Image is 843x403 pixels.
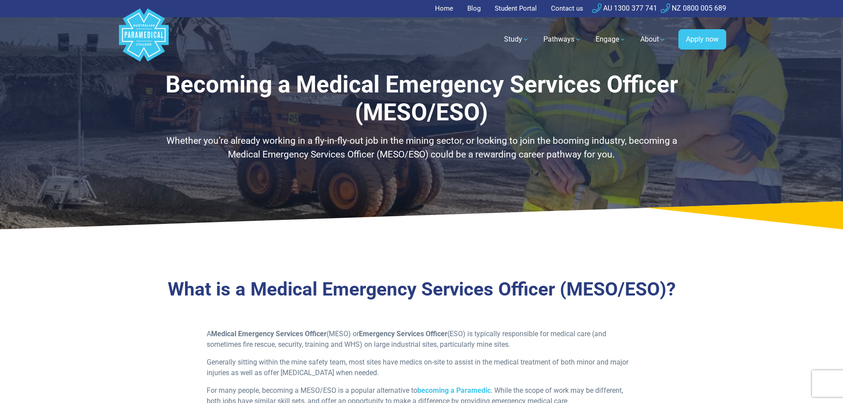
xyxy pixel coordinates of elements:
[117,17,170,62] a: Australian Paramedical College
[211,330,327,338] strong: Medical Emergency Services Officer
[163,134,681,162] p: Whether you’re already working in a fly-in-fly-out job in the mining sector, or looking to join t...
[359,330,447,338] strong: Emergency Services Officer
[163,71,681,127] h1: Becoming a Medical Emergency Services Officer (MESO/ESO)
[590,27,631,52] a: Engage
[499,27,535,52] a: Study
[592,4,657,12] a: AU 1300 377 741
[661,4,726,12] a: NZ 0800 005 689
[207,329,636,350] p: A (MESO) or (ESO) is typically responsible for medical care (and sometimes fire rescue, security,...
[417,386,491,395] a: becoming a Paramedic
[678,29,726,50] a: Apply now
[635,27,671,52] a: About
[538,27,587,52] a: Pathways
[207,357,636,378] p: Generally sitting within the mine safety team, most sites have medics on-site to assist in the me...
[163,278,681,301] h3: What is a Medical Emergency Services Officer (MESO/ESO)?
